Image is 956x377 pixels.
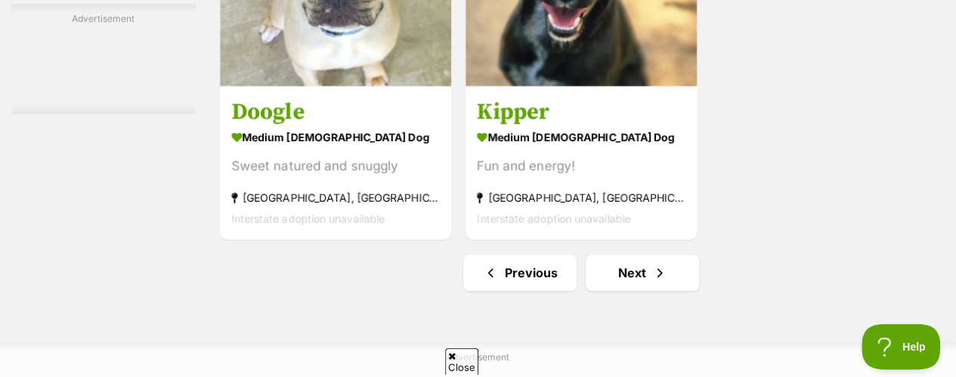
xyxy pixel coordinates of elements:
nav: Pagination [218,255,945,291]
strong: medium [DEMOGRAPHIC_DATA] Dog [477,126,685,148]
strong: medium [DEMOGRAPHIC_DATA] Dog [231,126,440,148]
a: Kipper medium [DEMOGRAPHIC_DATA] Dog Fun and energy! [GEOGRAPHIC_DATA], [GEOGRAPHIC_DATA] Interst... [466,86,697,239]
a: Next page [586,255,699,291]
span: Interstate adoption unavailable [477,212,630,224]
strong: [GEOGRAPHIC_DATA], [GEOGRAPHIC_DATA] [231,187,440,208]
a: Doogle medium [DEMOGRAPHIC_DATA] Dog Sweet natured and snuggly [GEOGRAPHIC_DATA], [GEOGRAPHIC_DAT... [220,86,451,239]
span: Interstate adoption unavailable [231,212,385,224]
div: Advertisement [11,4,196,114]
iframe: Help Scout Beacon - Open [862,324,941,369]
div: Sweet natured and snuggly [231,156,440,176]
a: Previous page [463,255,577,291]
h3: Kipper [477,97,685,126]
div: Fun and energy! [477,156,685,176]
span: Close [445,348,478,375]
h3: Doogle [231,97,440,126]
strong: [GEOGRAPHIC_DATA], [GEOGRAPHIC_DATA] [477,187,685,208]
